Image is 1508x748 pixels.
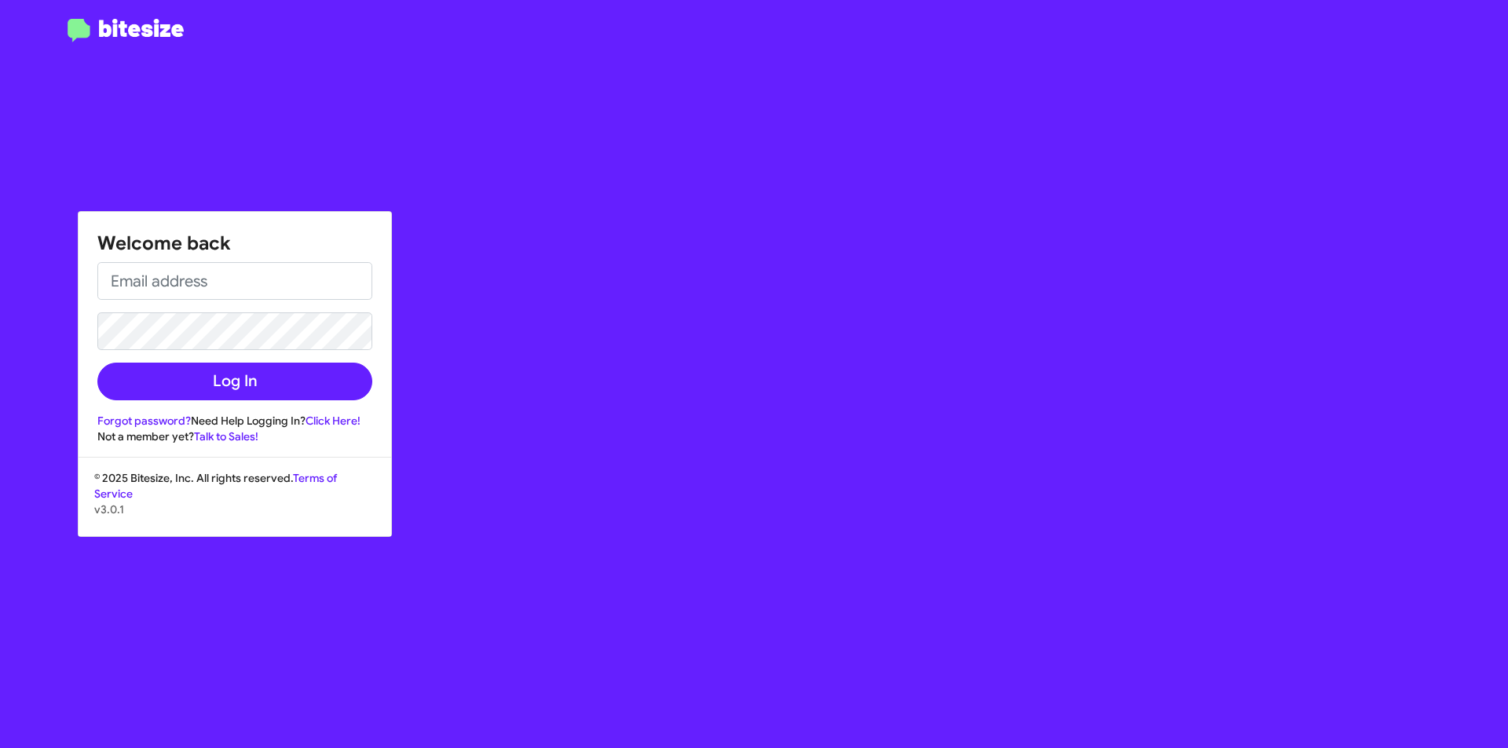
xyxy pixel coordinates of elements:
div: Need Help Logging In? [97,413,372,429]
a: Click Here! [306,414,361,428]
div: Not a member yet? [97,429,372,444]
input: Email address [97,262,372,300]
p: v3.0.1 [94,502,375,517]
a: Forgot password? [97,414,191,428]
button: Log In [97,363,372,400]
a: Talk to Sales! [194,429,258,443]
div: © 2025 Bitesize, Inc. All rights reserved. [79,470,391,536]
h1: Welcome back [97,231,372,256]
